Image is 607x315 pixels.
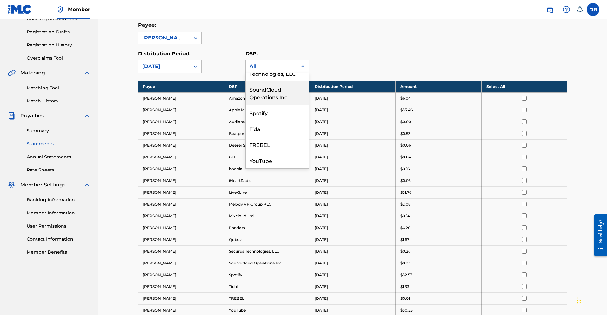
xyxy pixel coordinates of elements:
[310,116,396,128] td: [DATE]
[224,104,310,116] td: Apple Music
[310,186,396,198] td: [DATE]
[224,139,310,151] td: Deezer S.A.
[400,284,409,290] p: $1.33
[83,69,91,77] img: expand
[138,116,224,128] td: [PERSON_NAME]
[138,281,224,292] td: [PERSON_NAME]
[27,141,91,147] a: Statements
[27,29,91,35] a: Registration Drafts
[27,249,91,255] a: Member Benefits
[563,6,570,13] img: help
[8,69,16,77] img: Matching
[400,213,410,219] p: $0.14
[224,80,310,92] th: DSP
[246,136,309,152] div: TREBEL
[68,6,90,13] span: Member
[224,151,310,163] td: GTL
[138,104,224,116] td: [PERSON_NAME]
[142,63,186,70] div: [DATE]
[20,181,65,189] span: Member Settings
[310,163,396,175] td: [DATE]
[224,245,310,257] td: Securus Technologies, LLC
[400,143,411,148] p: $0.06
[310,139,396,151] td: [DATE]
[310,281,396,292] td: [DATE]
[400,190,411,195] p: $31.76
[250,63,293,70] div: All
[224,281,310,292] td: Tidal
[310,210,396,222] td: [DATE]
[400,201,411,207] p: $2.08
[310,222,396,234] td: [DATE]
[138,186,224,198] td: [PERSON_NAME]
[544,3,556,16] a: Public Search
[400,296,410,301] p: $0.01
[138,92,224,104] td: [PERSON_NAME]
[310,234,396,245] td: [DATE]
[310,80,396,92] th: Distribution Period
[224,175,310,186] td: iHeartRadio
[400,248,410,254] p: $0.26
[396,80,481,92] th: Amount
[27,42,91,48] a: Registration History
[27,210,91,216] a: Member Information
[138,292,224,304] td: [PERSON_NAME]
[400,154,411,160] p: $0.04
[400,131,410,136] p: $0.53
[400,119,411,125] p: $0.00
[138,234,224,245] td: [PERSON_NAME]
[83,181,91,189] img: expand
[577,291,581,310] div: Drag
[224,116,310,128] td: Audiomack Inc.
[400,225,410,231] p: $6.26
[310,128,396,139] td: [DATE]
[138,257,224,269] td: [PERSON_NAME]
[27,85,91,91] a: Matching Tool
[138,198,224,210] td: [PERSON_NAME]
[8,112,15,120] img: Royalties
[138,80,224,92] th: Payee
[310,151,396,163] td: [DATE]
[83,112,91,120] img: expand
[246,121,309,136] div: Tidal
[400,107,413,113] p: $33.46
[245,51,258,57] label: DSP:
[246,81,309,105] div: SoundCloud Operations Inc.
[20,112,44,120] span: Royalties
[138,222,224,234] td: [PERSON_NAME]
[400,307,413,313] p: $50.55
[400,272,412,278] p: $52.53
[224,257,310,269] td: SoundCloud Operations Inc.
[138,22,156,28] label: Payee:
[310,245,396,257] td: [DATE]
[310,92,396,104] td: [DATE]
[224,269,310,281] td: Spotify
[310,269,396,281] td: [DATE]
[138,163,224,175] td: [PERSON_NAME]
[546,6,554,13] img: search
[577,6,583,13] div: Notifications
[224,292,310,304] td: TREBEL
[138,210,224,222] td: [PERSON_NAME]
[27,223,91,229] a: User Permissions
[481,80,567,92] th: Select All
[27,98,91,104] a: Match History
[138,151,224,163] td: [PERSON_NAME]
[138,51,190,57] label: Distribution Period:
[400,95,411,101] p: $6.04
[587,3,599,16] div: User Menu
[224,210,310,222] td: Mixcloud Ltd
[400,166,410,172] p: $0.16
[224,128,310,139] td: Beatport LLC
[224,234,310,245] td: Qobuz
[27,128,91,134] a: Summary
[27,154,91,160] a: Annual Statements
[575,284,607,315] div: Chat Widget
[224,92,310,104] td: Amazon Music
[310,198,396,210] td: [DATE]
[27,167,91,173] a: Rate Sheets
[27,197,91,203] a: Banking Information
[138,245,224,257] td: [PERSON_NAME]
